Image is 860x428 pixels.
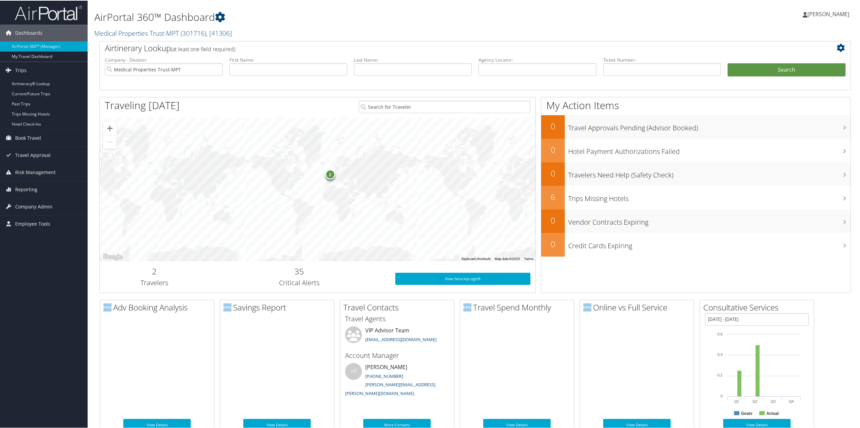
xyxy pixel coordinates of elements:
[568,119,851,132] h3: Travel Approvals Pending (Advisor Booked)
[541,238,565,249] h2: 0
[789,399,794,403] text: Q4
[728,63,846,76] button: Search
[103,301,214,312] h2: Adv Booking Analysis
[541,167,565,178] h2: 0
[720,393,723,397] tspan: 0
[717,331,723,335] tspan: 0.6
[766,410,779,415] text: Actual
[15,163,56,180] span: Risk Management
[568,213,851,226] h3: Vendor Contracts Expiring
[541,232,851,256] a: 0Credit Cards Expiring
[703,301,814,312] h2: Consultative Services
[223,303,232,311] img: domo-logo.png
[15,24,42,41] span: Dashboards
[342,362,452,398] li: [PERSON_NAME]
[345,381,435,396] a: [PERSON_NAME][EMAIL_ADDRESS][PERSON_NAME][DOMAIN_NAME]
[541,191,565,202] h2: 6
[15,61,27,78] span: Trips
[541,143,565,155] h2: 0
[541,98,851,112] h1: My Action Items
[462,256,491,261] button: Keyboard shortcuts
[541,162,851,185] a: 0Travelers Need Help (Safety Check)
[206,28,232,37] span: , [ 41306 ]
[105,42,783,53] h2: Airtinerary Lookup
[15,129,41,146] span: Book Travel
[342,326,452,348] li: VIP Advisor Team
[325,169,335,179] div: 2
[771,399,776,403] text: Q3
[365,336,436,342] a: [EMAIL_ADDRESS][DOMAIN_NAME]
[15,4,82,20] img: airportal-logo.png
[94,9,602,24] h1: AirPortal 360™ Dashboard
[463,303,471,311] img: domo-logo.png
[105,56,223,63] label: Company - Division:
[479,56,596,63] label: Agency Locator:
[541,114,851,138] a: 0Travel Approvals Pending (Advisor Booked)
[15,198,53,215] span: Company Admin
[541,120,565,131] h2: 0
[181,28,206,37] span: ( 301716 )
[345,314,449,323] h3: Travel Agents
[541,209,851,232] a: 0Vendor Contracts Expiring
[568,237,851,250] h3: Credit Cards Expiring
[365,372,403,378] a: [PHONE_NUMBER]
[583,301,694,312] h2: Online vs Full Service
[214,265,385,276] h2: 35
[807,10,849,17] span: [PERSON_NAME]
[354,56,472,63] label: Last Name:
[717,372,723,376] tspan: 0.2
[495,256,520,260] span: Map data ©2025
[741,410,752,415] text: Goals
[343,301,454,312] h2: Travel Contacts
[524,256,533,260] a: Terms (opens in new tab)
[101,252,124,261] img: Google
[214,277,385,287] h3: Critical Alerts
[345,362,362,379] div: VB
[734,399,739,403] text: Q1
[395,272,530,284] a: View SecurityLogic®
[603,56,721,63] label: Ticket Number:
[541,138,851,162] a: 0Hotel Payment Authorizations Failed
[541,214,565,226] h2: 0
[223,301,334,312] h2: Savings Report
[15,215,50,232] span: Employee Tools
[345,350,449,360] h3: Account Manager
[463,301,574,312] h2: Travel Spend Monthly
[359,100,530,112] input: Search for Traveler
[103,135,117,148] button: Zoom out
[229,56,347,63] label: First Name:
[103,303,112,311] img: domo-logo.png
[15,180,37,197] span: Reporting
[171,45,235,52] span: (at least one field required)
[568,190,851,203] h3: Trips Missing Hotels
[568,143,851,156] h3: Hotel Payment Authorizations Failed
[803,3,856,24] a: [PERSON_NAME]
[568,166,851,179] h3: Travelers Need Help (Safety Check)
[105,98,180,112] h1: Traveling [DATE]
[101,252,124,261] a: Open this area in Google Maps (opens a new window)
[717,352,723,356] tspan: 0.4
[583,303,591,311] img: domo-logo.png
[15,146,51,163] span: Travel Approval
[752,399,758,403] text: Q2
[541,185,851,209] a: 6Trips Missing Hotels
[105,277,204,287] h3: Travelers
[105,265,204,276] h2: 2
[103,121,117,134] button: Zoom in
[94,28,232,37] a: Medical Properties Trust-MPT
